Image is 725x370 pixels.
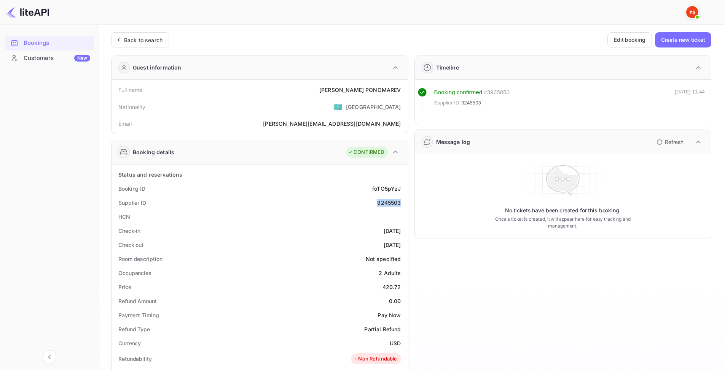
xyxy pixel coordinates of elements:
[118,339,141,347] div: Currency
[366,255,401,263] div: Not specified
[652,136,687,148] button: Refresh
[118,86,142,94] div: Full name
[118,227,140,235] div: Check-in
[382,283,401,291] div: 420.72
[434,88,483,97] div: Booking confirmed
[263,120,401,128] div: [PERSON_NAME][EMAIL_ADDRESS][DOMAIN_NAME]
[434,99,461,107] span: Supplier ID:
[505,207,621,214] p: No tickets have been created for this booking.
[372,185,401,193] div: foTO5pYzJ
[665,138,684,146] p: Refresh
[118,255,162,263] div: Room description
[686,6,698,18] img: Yandex Support
[390,339,401,347] div: USD
[124,36,163,44] div: Back to search
[5,51,94,66] div: CustomersNew
[6,6,49,18] img: LiteAPI logo
[24,54,90,63] div: Customers
[118,213,130,221] div: HCN
[118,325,150,333] div: Refund Type
[319,86,401,94] div: [PERSON_NAME] PONOMAREV
[436,63,459,71] div: Timeline
[384,227,401,235] div: [DATE]
[346,103,401,111] div: [GEOGRAPHIC_DATA]
[118,283,131,291] div: Price
[24,39,90,47] div: Bookings
[118,103,146,111] div: Nationality
[118,171,182,179] div: Status and reservations
[74,55,90,62] div: New
[379,269,401,277] div: 2 Adults
[118,269,151,277] div: Occupancies
[118,355,152,363] div: Refundability
[333,100,342,114] span: United States
[5,36,94,51] div: Bookings
[118,120,132,128] div: Email
[378,311,401,319] div: Pay Now
[364,325,401,333] div: Partial Refund
[5,36,94,50] a: Bookings
[461,99,481,107] span: 9245503
[118,199,146,207] div: Supplier ID
[353,355,397,363] div: Non Refundable
[384,241,401,249] div: [DATE]
[483,216,642,229] p: Once a ticket is created, it will appear here for easy tracking and management.
[675,88,705,110] div: [DATE] 11:44
[348,149,384,156] div: CONFIRMED
[377,199,401,207] div: 9245503
[5,51,94,65] a: CustomersNew
[118,241,143,249] div: Check out
[436,138,470,146] div: Message log
[389,297,401,305] div: 0.00
[484,88,510,97] div: # 3965050
[118,297,157,305] div: Refund Amount
[655,32,711,47] button: Create new ticket
[133,63,182,71] div: Guest information
[118,185,145,193] div: Booking ID
[118,311,159,319] div: Payment Timing
[43,350,56,364] button: Collapse navigation
[133,148,174,156] div: Booking details
[607,32,652,47] button: Edit booking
